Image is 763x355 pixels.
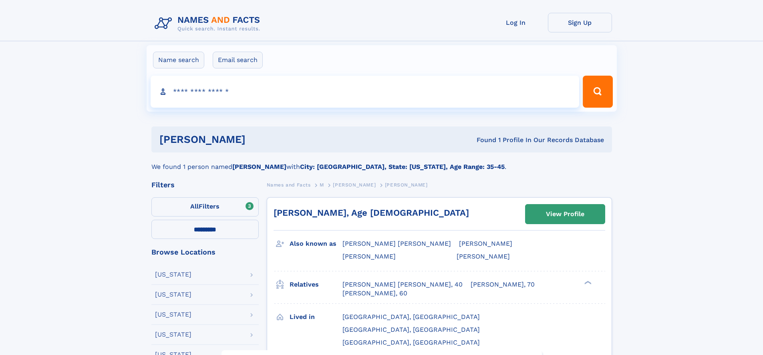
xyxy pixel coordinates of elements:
[290,278,342,291] h3: Relatives
[342,240,451,247] span: [PERSON_NAME] [PERSON_NAME]
[342,326,480,333] span: [GEOGRAPHIC_DATA], [GEOGRAPHIC_DATA]
[333,180,376,190] a: [PERSON_NAME]
[484,13,548,32] a: Log In
[471,280,535,289] a: [PERSON_NAME], 70
[159,134,361,144] h1: [PERSON_NAME]
[155,331,191,338] div: [US_STATE]
[153,52,204,68] label: Name search
[155,271,191,278] div: [US_STATE]
[583,76,612,108] button: Search Button
[290,310,342,324] h3: Lived in
[300,163,505,170] b: City: [GEOGRAPHIC_DATA], State: [US_STATE], Age Range: 35-45
[155,311,191,318] div: [US_STATE]
[342,253,396,260] span: [PERSON_NAME]
[457,253,510,260] span: [PERSON_NAME]
[582,280,592,285] div: ❯
[190,203,199,210] span: All
[213,52,263,68] label: Email search
[267,180,311,190] a: Names and Facts
[361,136,604,144] div: Found 1 Profile In Our Records Database
[342,313,480,321] span: [GEOGRAPHIC_DATA], [GEOGRAPHIC_DATA]
[151,249,259,256] div: Browse Locations
[342,339,480,346] span: [GEOGRAPHIC_DATA], [GEOGRAPHIC_DATA]
[151,181,259,189] div: Filters
[274,208,469,218] a: [PERSON_NAME], Age [DEMOGRAPHIC_DATA]
[548,13,612,32] a: Sign Up
[546,205,584,223] div: View Profile
[459,240,512,247] span: [PERSON_NAME]
[290,237,342,251] h3: Also known as
[525,205,605,224] a: View Profile
[320,182,324,188] span: M
[342,280,463,289] a: [PERSON_NAME] [PERSON_NAME], 40
[151,13,267,34] img: Logo Names and Facts
[151,197,259,217] label: Filters
[333,182,376,188] span: [PERSON_NAME]
[151,152,612,172] div: We found 1 person named with .
[385,182,428,188] span: [PERSON_NAME]
[320,180,324,190] a: M
[151,76,580,108] input: search input
[342,289,407,298] a: [PERSON_NAME], 60
[232,163,286,170] b: [PERSON_NAME]
[155,291,191,298] div: [US_STATE]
